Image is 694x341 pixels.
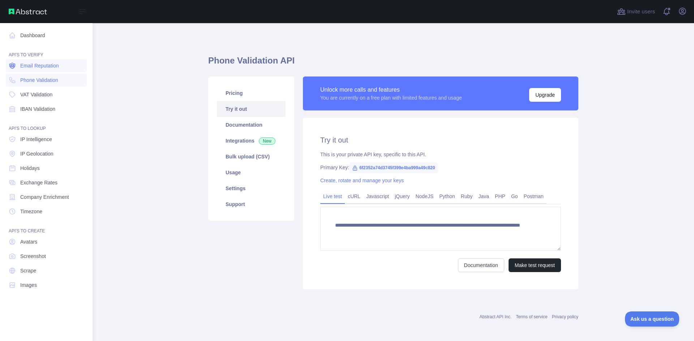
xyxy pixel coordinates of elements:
button: Make test request [509,258,561,272]
a: Java [476,191,492,202]
a: IBAN Validation [6,102,87,115]
a: Holidays [6,162,87,175]
span: Holidays [20,165,40,172]
a: Integrations New [217,133,286,149]
a: Support [217,196,286,212]
a: Documentation [458,258,504,272]
a: Email Reputation [6,59,87,72]
span: 6f2352a74d3745f399e4ba999a49c820 [349,162,438,173]
a: Privacy policy [552,314,578,319]
span: Avatars [20,238,37,245]
button: Upgrade [529,88,561,102]
a: Abstract API Inc. [480,314,512,319]
a: Usage [217,165,286,180]
a: Try it out [217,101,286,117]
a: Dashboard [6,29,87,42]
span: IBAN Validation [20,105,55,113]
a: Pricing [217,85,286,101]
h1: Phone Validation API [208,55,578,72]
div: Primary Key: [320,164,561,171]
a: Company Enrichment [6,191,87,204]
iframe: Toggle Customer Support [625,311,680,327]
a: Timezone [6,205,87,218]
a: Exchange Rates [6,176,87,189]
a: IP Geolocation [6,147,87,160]
a: Bulk upload (CSV) [217,149,286,165]
span: IP Intelligence [20,136,52,143]
a: jQuery [392,191,412,202]
img: Abstract API [9,9,47,14]
span: Email Reputation [20,62,59,69]
a: VAT Validation [6,88,87,101]
a: Python [436,191,458,202]
a: Scrape [6,264,87,277]
h2: Try it out [320,135,561,145]
div: API'S TO VERIFY [6,43,87,58]
a: Javascript [363,191,392,202]
span: Images [20,281,37,289]
span: Timezone [20,208,42,215]
div: You are currently on a free plan with limited features and usage [320,94,462,101]
a: Screenshot [6,250,87,263]
a: IP Intelligence [6,133,87,146]
div: This is your private API key, specific to this API. [320,151,561,158]
a: Postman [521,191,547,202]
span: Scrape [20,267,36,274]
a: Terms of service [516,314,547,319]
span: New [259,137,275,145]
span: Screenshot [20,253,46,260]
span: Exchange Rates [20,179,57,186]
div: API'S TO CREATE [6,219,87,234]
div: Unlock more calls and features [320,86,462,94]
span: VAT Validation [20,91,52,98]
a: cURL [345,191,363,202]
a: Images [6,279,87,292]
a: Documentation [217,117,286,133]
a: Create, rotate and manage your keys [320,178,404,183]
a: Settings [217,180,286,196]
a: Phone Validation [6,74,87,87]
a: Go [508,191,521,202]
a: NodeJS [412,191,436,202]
a: PHP [492,191,508,202]
span: Phone Validation [20,76,58,84]
button: Invite users [616,6,656,17]
span: Invite users [627,8,655,16]
span: IP Geolocation [20,150,53,157]
a: Avatars [6,235,87,248]
a: Live test [320,191,345,202]
a: Ruby [458,191,476,202]
div: API'S TO LOOKUP [6,117,87,131]
span: Company Enrichment [20,193,69,201]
